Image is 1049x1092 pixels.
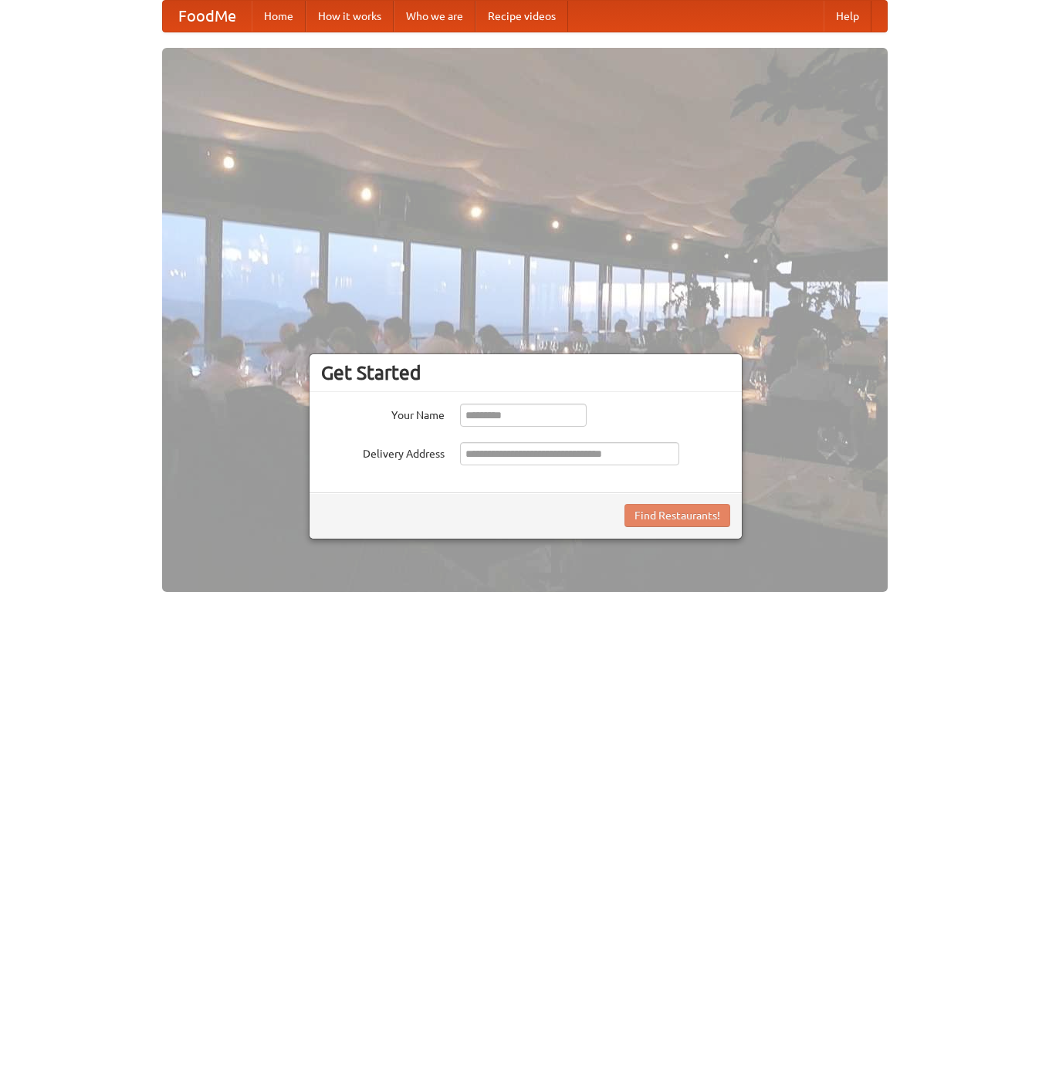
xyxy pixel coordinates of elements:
[321,361,730,384] h3: Get Started
[394,1,475,32] a: Who we are
[321,442,445,461] label: Delivery Address
[306,1,394,32] a: How it works
[252,1,306,32] a: Home
[475,1,568,32] a: Recipe videos
[321,404,445,423] label: Your Name
[624,504,730,527] button: Find Restaurants!
[824,1,871,32] a: Help
[163,1,252,32] a: FoodMe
